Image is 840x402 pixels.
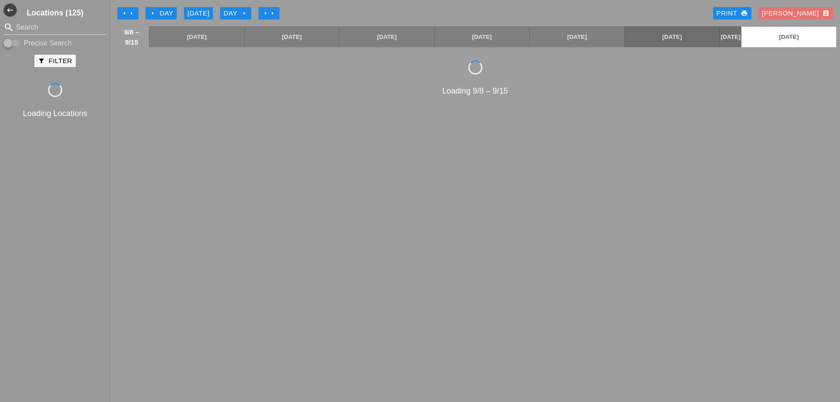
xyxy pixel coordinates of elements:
button: Day [146,7,177,19]
div: Loading Locations [2,108,108,120]
button: Shrink Sidebar [4,4,17,17]
i: west [4,4,17,17]
i: filter_alt [38,57,45,64]
button: [DATE] [184,7,213,19]
a: [DATE] [245,27,340,47]
a: [DATE] [625,27,720,47]
a: [DATE] [720,27,741,47]
div: Loading 9/8 – 9/15 [114,85,836,97]
i: account_box [822,10,829,17]
div: Filter [38,56,72,66]
i: arrow_right [241,10,248,17]
input: Search [16,20,94,34]
button: Move Back 1 Week [117,7,138,19]
div: Day [224,8,248,19]
a: [DATE] [340,27,434,47]
i: search [4,22,14,33]
i: arrow_left [128,10,135,17]
span: 9/8 – 9/15 [119,27,145,47]
i: arrow_left [149,10,156,17]
i: print [741,10,748,17]
i: arrow_right [262,10,269,17]
a: [DATE] [530,27,624,47]
div: Day [149,8,173,19]
div: Print [717,8,748,19]
a: [DATE] [742,27,836,47]
div: [DATE] [187,8,209,19]
i: arrow_left [121,10,128,17]
button: Day [220,7,251,19]
label: Precise Search [24,39,72,48]
div: [PERSON_NAME] [762,8,829,19]
a: [DATE] [149,27,244,47]
a: [DATE] [435,27,530,47]
i: arrow_right [269,10,276,17]
div: Enable Precise search to match search terms exactly. [4,38,107,49]
a: Print [713,7,751,19]
button: [PERSON_NAME] [758,7,833,19]
button: Filter [34,55,75,67]
button: Move Ahead 1 Week [258,7,280,19]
